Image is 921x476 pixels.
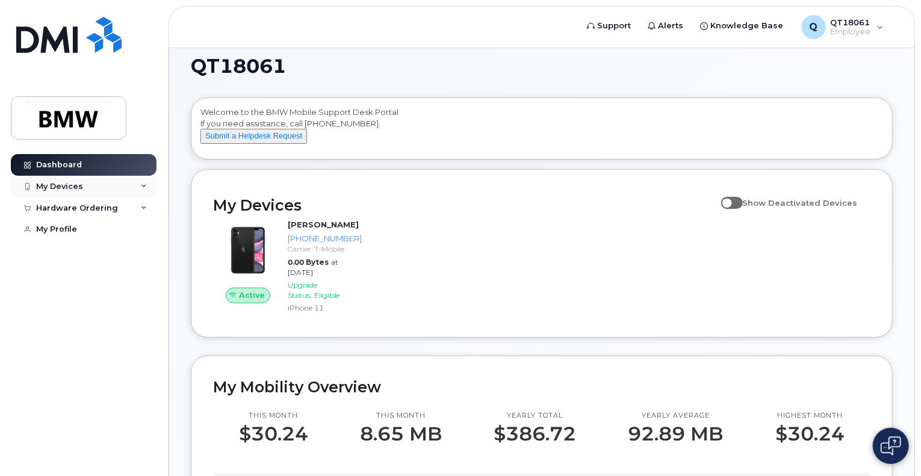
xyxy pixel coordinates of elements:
a: Active[PERSON_NAME][PHONE_NUMBER]Carrier: T-Mobile0.00 Bytesat [DATE]Upgrade Status:EligibleiPhon... [213,219,367,315]
p: Highest month [775,411,845,421]
p: This month [239,411,308,421]
p: $386.72 [494,423,577,445]
input: Show Deactivated Devices [721,191,731,201]
p: $30.24 [775,423,845,445]
div: QT18061 [793,15,892,39]
img: Open chat [881,436,901,456]
h2: My Mobility Overview [213,378,870,396]
p: $30.24 [239,423,308,445]
p: This month [360,411,442,421]
strong: [PERSON_NAME] [288,220,359,229]
div: Carrier: T-Mobile [288,244,362,254]
a: Submit a Helpdesk Request [200,131,307,140]
span: Active [239,289,265,301]
span: Show Deactivated Devices [743,198,858,208]
p: Yearly average [628,411,724,421]
span: QT18061 [191,57,286,75]
div: iPhone 11 [288,303,362,313]
span: Upgrade Status: [288,280,317,300]
p: Yearly total [494,411,577,421]
span: Employee [831,27,871,37]
button: Submit a Helpdesk Request [200,129,307,144]
span: 0.00 Bytes [288,258,329,267]
h2: My Devices [213,196,715,214]
p: 8.65 MB [360,423,442,445]
div: Welcome to the BMW Mobile Support Desk Portal If you need assistance, call [PHONE_NUMBER]. [200,107,883,155]
img: iPhone_11.jpg [223,225,273,276]
p: 92.89 MB [628,423,724,445]
span: at [DATE] [288,258,338,277]
div: [PHONE_NUMBER] [288,233,362,244]
span: Eligible [314,291,340,300]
